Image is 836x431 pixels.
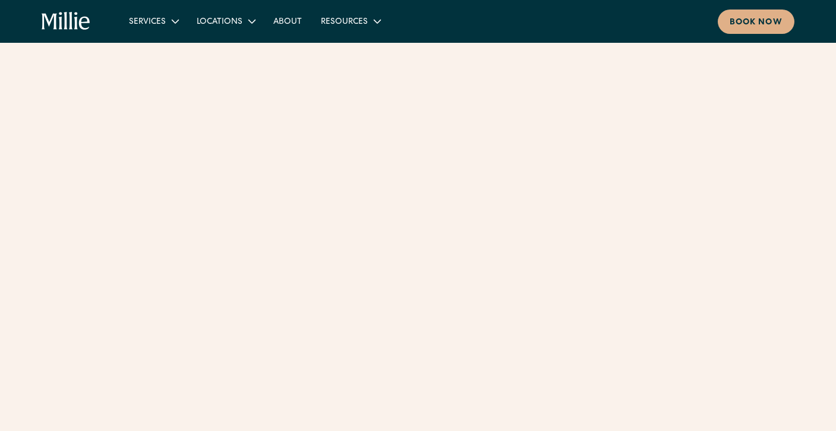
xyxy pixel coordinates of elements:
[730,17,783,29] div: Book now
[197,16,242,29] div: Locations
[311,11,389,31] div: Resources
[119,11,187,31] div: Services
[129,16,166,29] div: Services
[718,10,794,34] a: Book now
[42,12,91,31] a: home
[321,16,368,29] div: Resources
[187,11,264,31] div: Locations
[264,11,311,31] a: About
